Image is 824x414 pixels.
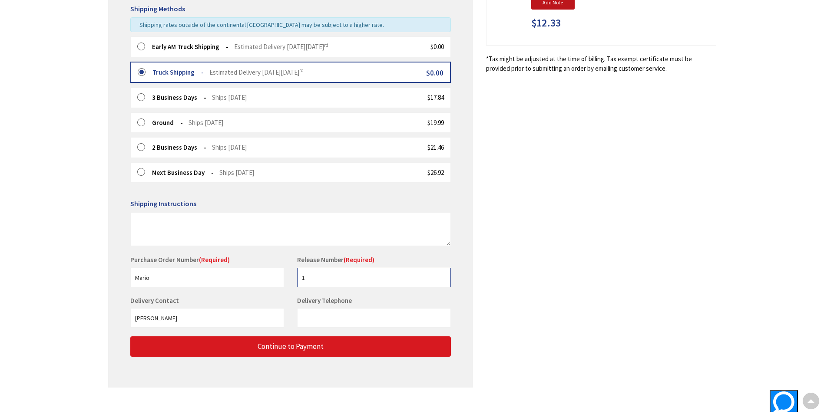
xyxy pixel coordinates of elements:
[427,118,444,127] span: $19.99
[258,342,324,351] span: Continue to Payment
[139,21,384,29] span: Shipping rates outside of the continental [GEOGRAPHIC_DATA] may be subject to a higher rate.
[427,168,444,177] span: $26.92
[299,67,304,73] sup: rd
[297,268,451,287] input: Release Number
[234,43,328,51] span: Estimated Delivery [DATE][DATE]
[130,268,284,287] input: Purchase Order Number
[427,143,444,151] span: $21.46
[486,54,716,73] : *Tax might be adjusted at the time of billing. Tax exempt certificate must be provided prior to s...
[189,118,223,127] span: Ships [DATE]
[199,256,230,264] span: (Required)
[152,93,206,102] strong: 3 Business Days
[130,199,196,208] span: Shipping Instructions
[152,118,183,127] strong: Ground
[426,68,443,78] span: $0.00
[427,93,444,102] span: $17.84
[740,390,798,412] iframe: Opens a widget where you can find more information
[212,143,247,151] span: Ships [DATE]
[212,93,247,102] span: Ships [DATE]
[531,17,561,29] span: $12.33
[297,296,354,305] label: Delivery Telephone
[130,255,230,264] label: Purchase Order Number
[130,336,451,357] button: Continue to Payment
[430,43,444,51] span: $0.00
[209,68,304,76] span: Estimated Delivery [DATE][DATE]
[324,42,328,48] sup: rd
[152,68,204,76] strong: Truck Shipping
[152,43,228,51] strong: Early AM Truck Shipping
[297,255,374,264] label: Release Number
[130,296,181,305] label: Delivery Contact
[130,5,451,13] h5: Shipping Methods
[344,256,374,264] span: (Required)
[152,168,214,177] strong: Next Business Day
[152,143,206,151] strong: 2 Business Days
[219,168,254,177] span: Ships [DATE]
